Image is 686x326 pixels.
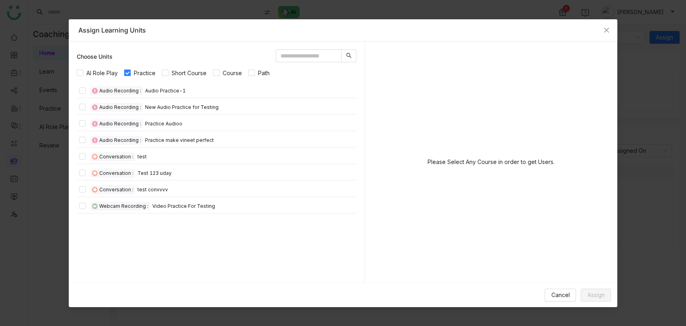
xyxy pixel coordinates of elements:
div: Audio Recording : [90,136,143,145]
div: Audio Practice-1 [90,86,186,95]
div: Practice Audioo [90,119,182,128]
div: Assign Learning Units [78,26,608,35]
div: Conversation : [90,185,135,194]
div: Please Select Any Course in order to get Users. [373,49,609,275]
button: Close [596,19,617,41]
div: Practice make vineet perfect [90,136,214,145]
button: Assign [581,289,611,301]
span: Short Course [168,69,210,78]
span: AI Role Play [83,69,121,78]
div: Webcam Recording : [90,202,150,211]
img: practice_conversation.svg [92,187,98,193]
div: New Audio Practice for Testing [90,103,219,112]
span: Path [255,69,273,78]
div: test [90,152,147,161]
div: Test 123 uday [90,169,172,178]
div: Audio Recording : [90,103,143,112]
span: Course [219,69,245,78]
img: practice_audio.svg [92,121,98,127]
img: practice_audio.svg [92,105,98,110]
img: practice_conversation.svg [92,170,98,176]
div: Conversation : [90,169,135,178]
div: Audio Recording : [90,119,143,128]
div: Choose Units [77,52,113,61]
button: Cancel [545,289,576,301]
div: Conversation : [90,152,135,161]
div: Audio Recording : [90,86,143,95]
img: practice_conversation.svg [92,154,98,160]
img: practice_audio.svg [92,137,98,143]
div: Video Practice For Testing [90,202,215,211]
img: practice_audio.svg [92,88,98,94]
span: Cancel [551,291,569,299]
span: Practice [131,69,159,78]
div: test convvvv [90,185,168,194]
img: practice_video.svg [92,203,98,209]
